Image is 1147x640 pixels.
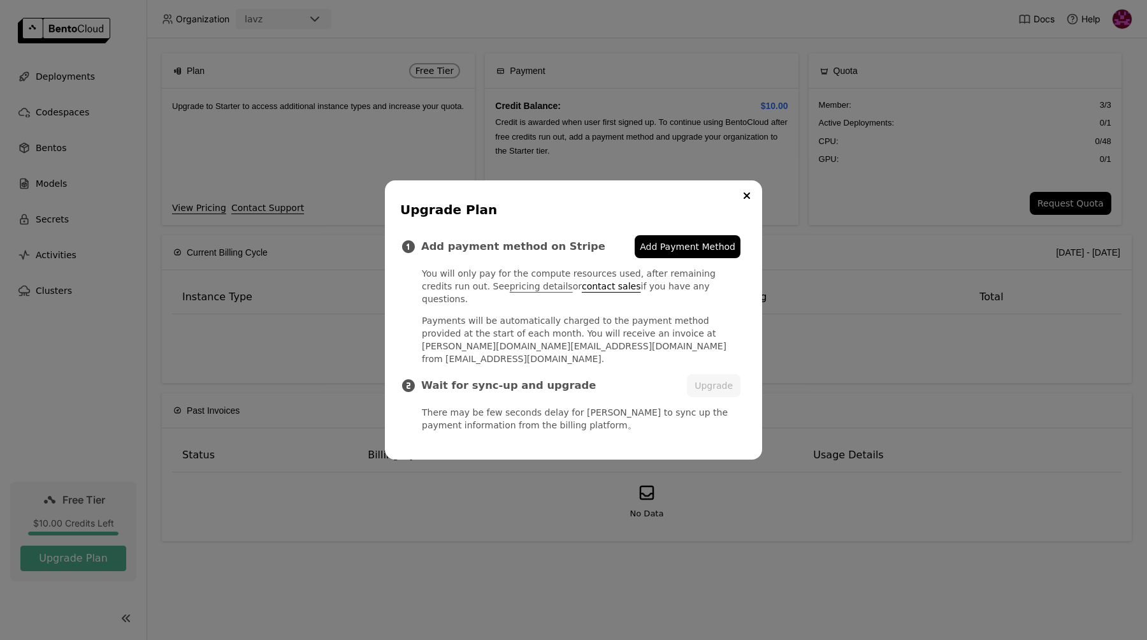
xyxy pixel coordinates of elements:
[739,188,754,203] button: Close
[421,379,687,392] h3: Wait for sync-up and upgrade
[422,267,740,305] p: You will only pay for the compute resources used, after remaining credits run out. See or if you ...
[421,240,635,253] h3: Add payment method on Stripe
[640,240,735,253] span: Add Payment Method
[422,314,740,365] p: Payments will be automatically charged to the payment method provided at the start of each month....
[385,180,762,460] div: dialog
[400,201,742,219] div: Upgrade Plan
[510,281,573,291] a: pricing details
[635,235,740,258] a: Add Payment Method
[422,406,740,432] p: There may be few seconds delay for [PERSON_NAME] to sync up the payment information from the bill...
[687,374,740,397] button: Upgrade
[582,281,641,291] a: contact sales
